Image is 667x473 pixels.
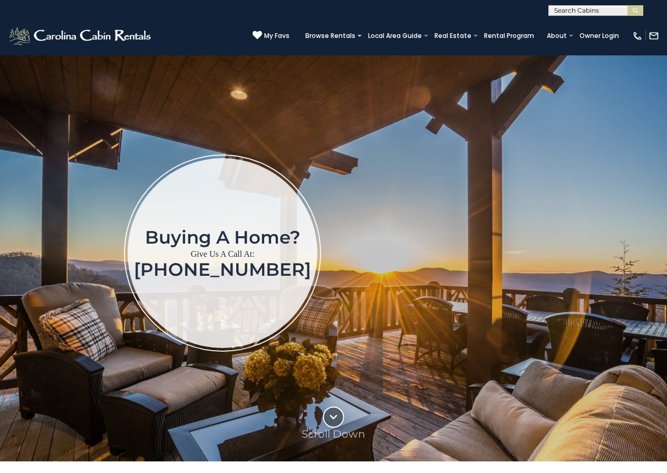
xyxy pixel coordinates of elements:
[649,31,659,41] img: mail-regular-white.png
[302,428,365,440] p: Scroll Down
[134,247,311,262] p: Give Us A Call At:
[632,31,643,41] img: phone-regular-white.png
[134,228,311,247] h1: Buying a home?
[574,28,624,43] a: Owner Login
[363,28,427,43] a: Local Area Guide
[542,28,572,43] a: About
[264,31,289,41] span: My Favs
[134,258,311,281] a: [PHONE_NUMBER]
[429,28,477,43] a: Real Estate
[479,28,539,43] a: Rental Program
[253,31,289,41] a: My Favs
[8,25,154,46] img: White-1-2.png
[300,28,361,43] a: Browse Rentals
[430,111,652,395] iframe: New Contact Form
